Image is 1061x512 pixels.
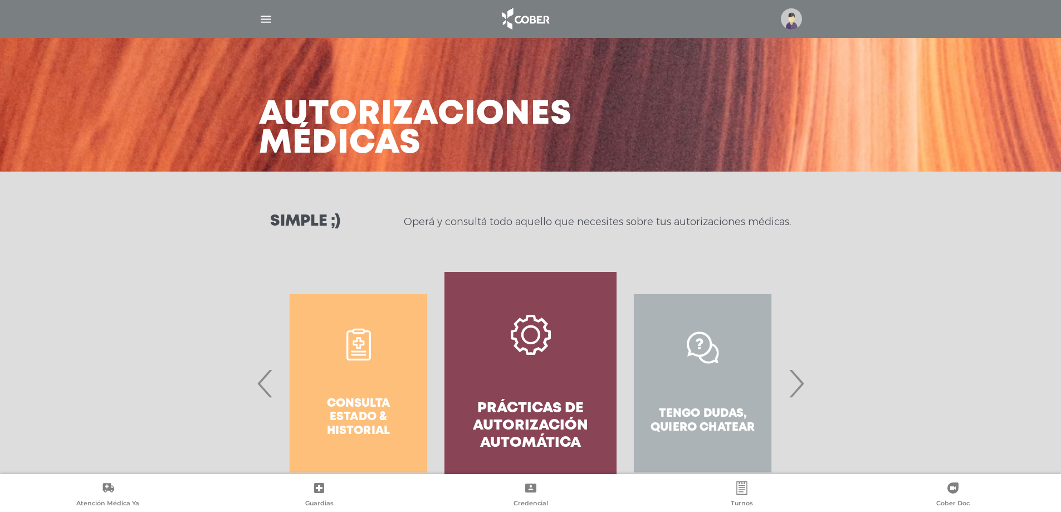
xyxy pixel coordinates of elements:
a: Turnos [636,481,847,510]
h3: Simple ;) [270,214,340,230]
img: profile-placeholder.svg [781,8,802,30]
img: Cober_menu-lines-white.svg [259,12,273,26]
span: Cober Doc [936,499,970,509]
h4: Prácticas de autorización automática [465,400,596,452]
span: Guardias [305,499,334,509]
p: Operá y consultá todo aquello que necesites sobre tus autorizaciones médicas. [404,215,791,228]
span: Turnos [731,499,753,509]
span: Previous [255,353,276,413]
a: Credencial [425,481,636,510]
a: Guardias [213,481,424,510]
a: Cober Doc [848,481,1059,510]
a: Prácticas de autorización automática [444,272,617,495]
a: Atención Médica Ya [2,481,213,510]
h3: Autorizaciones médicas [259,100,572,158]
span: Next [785,353,807,413]
span: Credencial [514,499,548,509]
span: Atención Médica Ya [76,499,139,509]
img: logo_cober_home-white.png [496,6,554,32]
